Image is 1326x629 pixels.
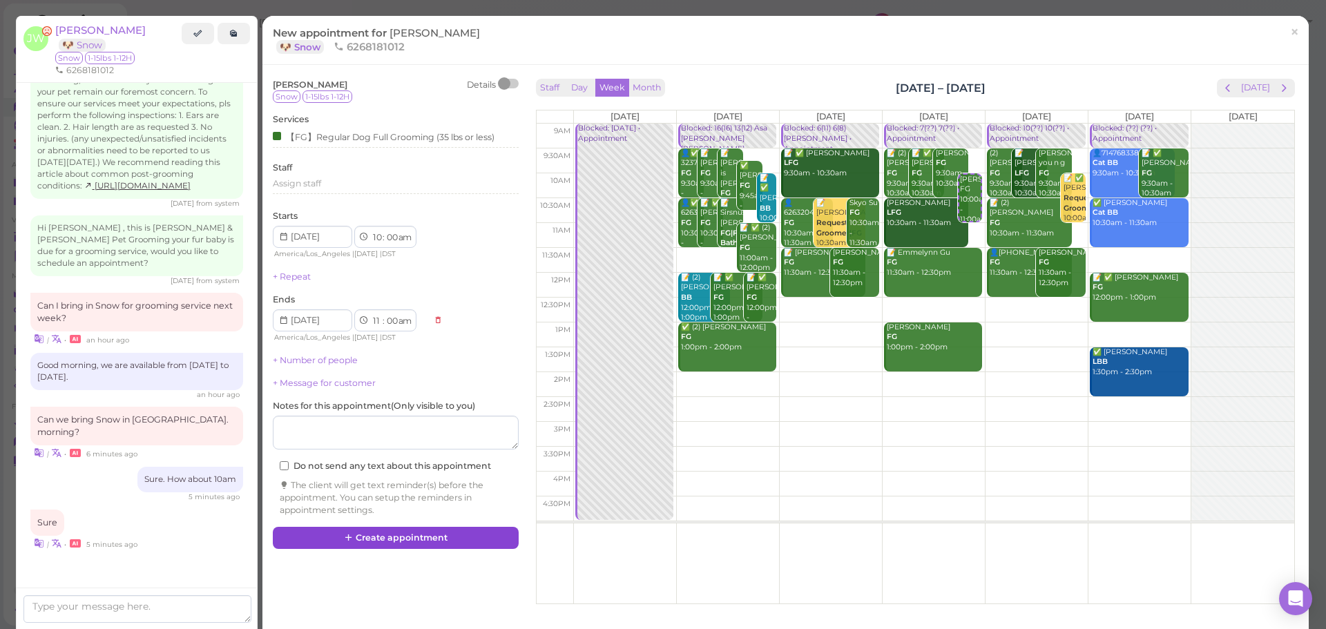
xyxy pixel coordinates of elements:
div: [PERSON_NAME] 10:30am - 11:30am [886,198,968,229]
div: [PERSON_NAME] FG 10:00am - 11:00am [959,175,981,225]
div: Hi [PERSON_NAME] , thank you for choosing [PERSON_NAME] & [PERSON_NAME] Pet Grooming, where the s... [30,44,243,198]
b: BB [760,204,771,213]
div: Blocked: 16(16) 13(12) Asa [PERSON_NAME] [PERSON_NAME] • Appointment [680,124,776,164]
span: JW [23,26,48,51]
div: ✅ (2) [PERSON_NAME] 1:00pm - 2:00pm [680,322,776,353]
button: Day [563,79,596,97]
span: 1:30pm [545,350,570,359]
span: 2pm [554,375,570,384]
div: 📝 [PERSON_NAME] 9:30am - 10:30am [700,148,723,209]
b: FG [681,168,691,177]
div: ✅ [PERSON_NAME] 10:30am - 11:30am [1092,198,1188,229]
b: Request Groomer|FG [1064,193,1109,213]
div: 📝 ✅ [PERSON_NAME] 10:00am - 11:00am [759,173,776,244]
span: 08/30/2025 08:46am [86,336,129,345]
b: LBB [1093,357,1108,366]
b: FG [990,258,1000,267]
span: 12pm [551,275,570,284]
button: [DATE] [1237,79,1274,97]
div: 📝 ✅ [PERSON_NAME] 9:30am - 10:30am [783,148,879,179]
span: DST [382,249,396,258]
b: FG [720,188,731,197]
div: Sure [30,510,64,536]
input: Do not send any text about this appointment [280,461,289,470]
span: [DATE] [816,111,845,122]
div: Skyo Su 10:30am - 11:30am [849,198,879,249]
label: Services [273,113,309,126]
div: Blocked: 6(11) 6(8) [PERSON_NAME] • Appointment [783,124,879,154]
b: FG [887,332,897,341]
b: FG [1039,258,1049,267]
a: + Repeat [273,271,311,282]
button: Month [628,79,665,97]
span: [DATE] [354,249,378,258]
span: 3pm [554,425,570,434]
b: Cat BB [1093,158,1118,167]
div: Good morning, we are available from [DATE] to [DATE]. [30,353,243,390]
b: FG [700,218,711,227]
div: 📝 [PERSON_NAME] 11:30am - 12:30pm [783,248,865,278]
div: • [30,445,243,460]
span: 4pm [553,474,570,483]
span: Snow [55,52,83,64]
a: [PERSON_NAME] 🐶 Snow [55,23,146,51]
b: FG [784,258,794,267]
label: Starts [273,210,298,222]
button: Week [595,79,629,97]
div: Blocked: [DATE] • Appointment [577,124,673,144]
b: FG [747,293,757,302]
div: [PERSON_NAME] you n g 9:30am - 10:30am [1038,148,1071,199]
span: from system [196,199,240,208]
span: 1-15lbs 1-12H [85,52,135,64]
div: Can I bring in Snow for grooming service next week? [30,293,243,331]
span: 10:30am [540,201,570,210]
div: | | [273,248,427,260]
span: America/Los_Angeles [274,249,350,258]
span: × [1290,22,1299,41]
span: [DATE] [919,111,948,122]
div: • [30,331,243,346]
b: FG [990,168,1000,177]
div: 👤[PHONE_NUMBER] 11:30am - 12:30pm [989,248,1071,278]
b: Request Groomer|FG [816,218,862,238]
b: FG [1039,168,1049,177]
b: FG [1093,282,1103,291]
div: 📝 ✅ [PERSON_NAME] 10:30am - 11:30am [700,198,723,259]
span: [PERSON_NAME] [273,79,347,90]
span: 3:30pm [544,449,570,458]
div: 📝 ✅ [PERSON_NAME] 12:00pm - 1:00pm [1092,273,1188,303]
b: FG [681,332,691,341]
span: from system [196,276,240,285]
div: [PERSON_NAME] 1:00pm - 2:00pm [886,322,982,353]
b: FG [740,181,750,190]
div: 👤7147683388 9:30am - 10:30am [1092,148,1174,179]
span: Snow [273,90,300,103]
div: 📝 [PERSON_NAME] is [PERSON_NAME] 9:30am - 10:30am [720,148,743,230]
span: 11:30am [542,251,570,260]
div: The client will get text reminder(s) before the appointment. You can setup the reminders in appoi... [280,479,512,516]
span: 9am [554,126,570,135]
div: 👤✅ 3237405225 9:30am - 10:30am [680,148,704,209]
div: (2) [PERSON_NAME] 9:30am - 10:30am [989,148,1022,199]
div: 📝 ✅ [PERSON_NAME] 12:00pm - 1:00pm [746,273,776,333]
div: 👤6263204565 10:30am - 11:30am [783,198,833,249]
div: 📝 Sirsnush [PERSON_NAME] 10:30am - 11:30am [720,198,743,280]
b: LFG [784,158,798,167]
span: 08/30/2025 10:07am [86,449,137,458]
div: 📝 Emmelynn Gu 11:30am - 12:30pm [886,248,982,278]
div: Blocked: 10(??) 10(??) • Appointment [989,124,1085,144]
span: [DATE] [611,111,640,122]
b: BB [681,293,692,302]
div: 📝 (2) [PERSON_NAME] 12:00pm - 1:00pm [680,273,730,323]
span: [DATE] [1125,111,1154,122]
span: 6268181012 [334,40,405,53]
span: 4:30pm [543,499,570,508]
span: 10am [550,176,570,185]
span: [DATE] [1229,111,1258,122]
span: 12:30pm [541,300,570,309]
span: Assign staff [273,178,321,188]
span: 07/08/2025 09:43am [171,276,196,285]
b: FG [849,208,860,217]
button: Staff [536,79,564,97]
div: 📝 [PERSON_NAME] 10:30am - 11:30am [816,198,865,259]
